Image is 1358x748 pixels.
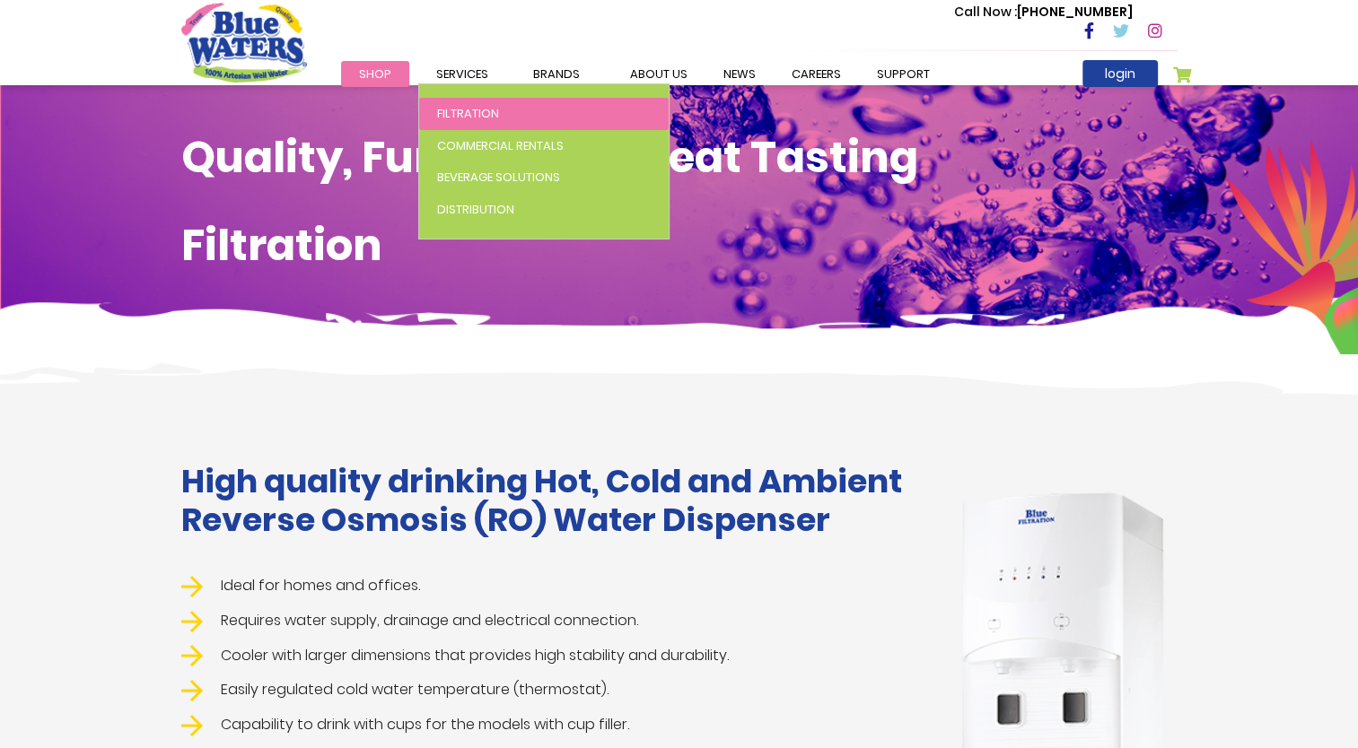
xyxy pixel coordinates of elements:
[419,161,669,194] a: Beverage Solutions
[515,61,598,87] a: Brands
[859,61,948,87] a: support
[181,610,922,632] li: Requires water supply, drainage and electrical connection.
[181,3,307,82] a: store logo
[705,61,774,87] a: News
[181,132,1178,184] h1: Quality, Functional, Great Tasting
[419,194,669,226] a: Distribution
[954,3,1017,21] span: Call Now :
[437,201,514,218] span: Distribution
[954,3,1133,22] p: [PHONE_NUMBER]
[181,220,1178,272] h1: Filtration
[419,130,669,162] a: Commercial Rentals
[341,61,409,87] a: Shop
[1082,60,1158,87] a: login
[419,98,669,130] a: Filtration
[418,61,506,87] a: Services
[437,169,560,186] span: Beverage Solutions
[774,61,859,87] a: careers
[437,105,499,122] span: Filtration
[436,65,488,83] span: Services
[181,679,922,701] li: Easily regulated cold water temperature (thermostat).
[533,65,580,83] span: Brands
[359,65,391,83] span: Shop
[181,575,922,597] li: Ideal for homes and offices.
[612,61,705,87] a: about us
[181,645,922,667] li: Cooler with larger dimensions that provides high stability and durability.
[437,137,564,154] span: Commercial Rentals
[181,462,922,539] h1: High quality drinking Hot, Cold and Ambient Reverse Osmosis (RO) Water Dispenser
[181,714,922,736] li: Capability to drink with cups for the models with cup filler.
